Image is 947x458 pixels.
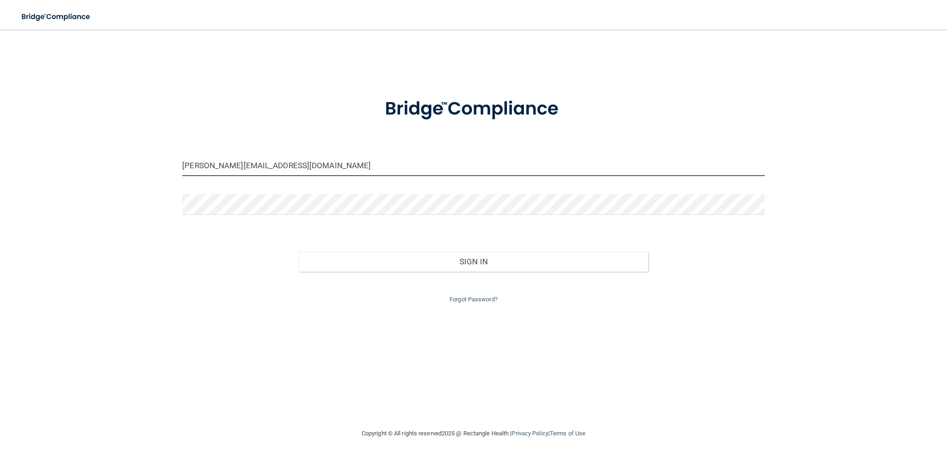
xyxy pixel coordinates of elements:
a: Terms of Use [550,430,585,437]
iframe: Drift Widget Chat Controller [787,393,936,429]
img: bridge_compliance_login_screen.278c3ca4.svg [14,7,99,26]
input: Email [182,155,765,176]
img: bridge_compliance_login_screen.278c3ca4.svg [366,85,581,133]
a: Privacy Policy [511,430,548,437]
button: Sign In [299,251,648,272]
div: Copyright © All rights reserved 2025 @ Rectangle Health | | [305,419,642,448]
a: Forgot Password? [449,296,498,303]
